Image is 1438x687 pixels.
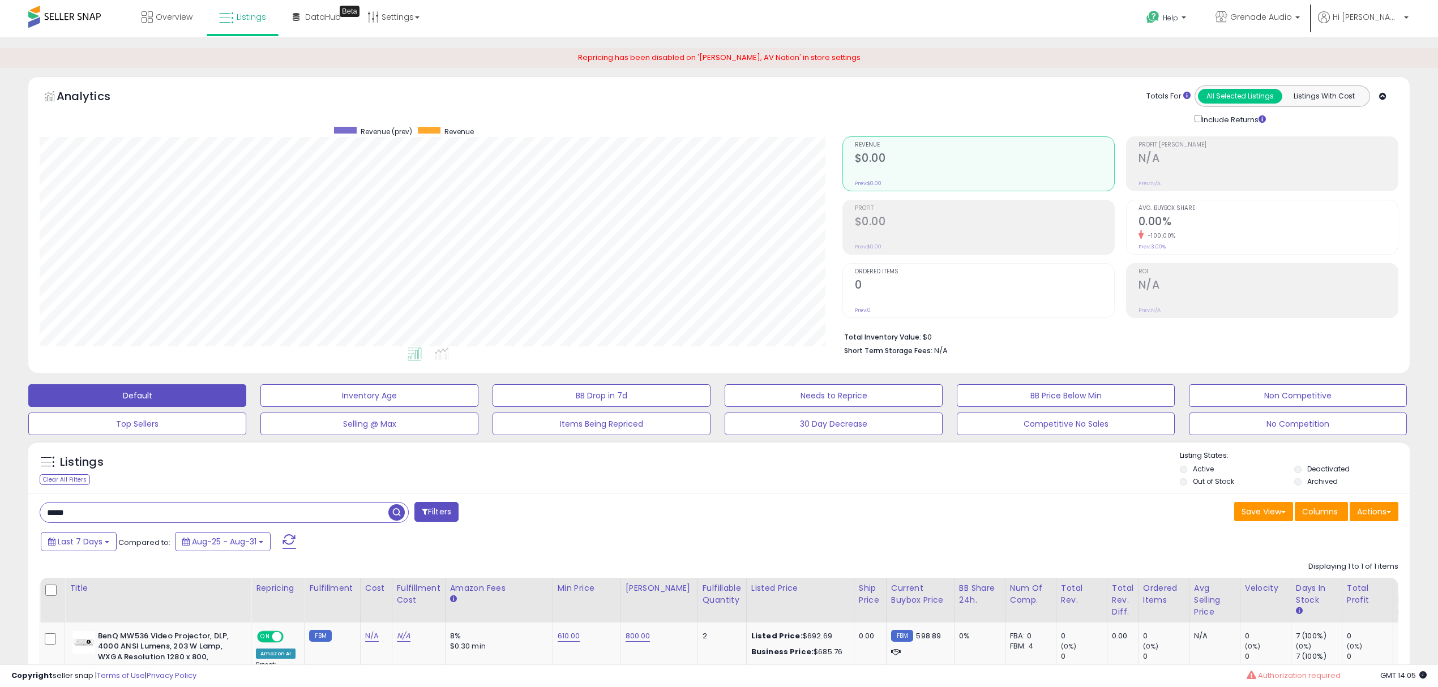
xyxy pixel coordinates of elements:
div: Min Price [558,582,616,594]
span: Columns [1302,506,1338,517]
button: Selling @ Max [260,413,478,435]
span: ON [258,632,272,641]
div: 8% [450,631,544,641]
h5: Listings [60,454,104,470]
strong: Copyright [11,670,53,681]
div: Preset: [256,661,296,686]
h2: N/A [1139,152,1398,167]
div: Ship Price [859,582,881,606]
button: Save View [1234,502,1293,521]
span: 2025-09-8 14:05 GMT [1380,670,1427,681]
span: Authorization required [1258,670,1341,681]
span: Avg. Buybox Share [1139,205,1398,212]
span: Revenue (prev) [361,127,412,136]
div: $685.76 [751,647,845,657]
div: Current Buybox Price [891,582,949,606]
div: Amazon Fees [450,582,548,594]
div: FBA: 0 [1010,631,1047,641]
a: N/A [365,630,379,642]
div: Total Rev. [1061,582,1102,606]
span: Revenue [444,127,474,136]
span: ROI [1139,269,1398,275]
a: Hi [PERSON_NAME] [1318,11,1409,37]
div: Fulfillment Cost [397,582,440,606]
small: Prev: N/A [1139,180,1161,187]
button: Columns [1295,502,1348,521]
div: seller snap | | [11,671,196,681]
b: Business Price: [751,646,814,657]
h2: $0.00 [855,152,1114,167]
h2: 0 [855,278,1114,294]
small: Prev: $0.00 [855,180,881,187]
span: Profit [PERSON_NAME] [1139,142,1398,148]
div: 0 [1061,631,1107,641]
div: [PERSON_NAME] [626,582,693,594]
div: 0 [1143,631,1189,641]
a: 610.00 [558,630,580,642]
button: Items Being Repriced [493,413,711,435]
div: 0 [1347,651,1393,662]
div: N/A [1194,631,1231,641]
span: Repricing has been disabled on '[PERSON_NAME], AV Nation' in store settings [578,52,861,63]
div: 2 [703,631,738,641]
a: N/A [397,630,410,642]
span: N/A [934,345,948,356]
div: $0.30 min [450,641,544,651]
h2: N/A [1139,278,1398,294]
span: Aug-25 - Aug-31 [192,536,256,547]
button: Actions [1350,502,1398,521]
button: All Selected Listings [1198,89,1282,104]
h2: 0.00% [1139,215,1398,230]
small: -100.00% [1144,231,1176,240]
small: (0%) [1347,642,1363,651]
span: DataHub [305,11,341,23]
div: Tooltip anchor [340,6,359,17]
div: Displaying 1 to 1 of 1 items [1308,561,1398,572]
button: Listings With Cost [1282,89,1366,104]
div: 0 [1061,651,1107,662]
li: $0 [844,329,1390,343]
button: Last 7 Days [41,532,117,551]
span: Ordered Items [855,269,1114,275]
div: 0 [1347,631,1393,641]
div: Include Returns [1186,113,1279,126]
button: No Competition [1189,413,1407,435]
span: Last 7 Days [58,536,102,547]
span: Profit [855,205,1114,212]
small: Days In Stock. [1296,606,1303,616]
div: Days In Stock [1296,582,1337,606]
b: Short Term Storage Fees: [844,346,932,355]
span: Hi [PERSON_NAME] [1333,11,1401,23]
small: Prev: N/A [1139,307,1161,314]
a: Help [1137,2,1197,37]
button: Filters [414,502,459,522]
a: 800.00 [626,630,650,642]
small: (0%) [1061,642,1077,651]
a: Privacy Policy [147,670,196,681]
small: Prev: 3.00% [1139,243,1166,250]
button: Needs to Reprice [725,384,943,407]
label: Active [1193,464,1214,474]
div: 0 [1245,651,1291,662]
small: Amazon Fees. [450,594,457,604]
div: 0 [1245,631,1291,641]
div: Avg Selling Price [1194,582,1235,618]
button: Top Sellers [28,413,246,435]
span: Listings [237,11,266,23]
div: Fulfillment [309,582,355,594]
div: Totals For [1146,91,1191,102]
div: Cost [365,582,387,594]
span: 598.89 [916,630,941,641]
div: Amazon AI [256,649,296,659]
b: Listed Price: [751,630,803,641]
span: OFF [282,632,300,641]
div: 7 (100%) [1296,651,1342,662]
div: 0.00 [1398,631,1416,641]
small: Prev: 0 [855,307,871,314]
div: 0.00 [859,631,878,641]
small: FBM [309,630,331,642]
div: 0.00 [1112,631,1129,641]
div: Fulfillable Quantity [703,582,742,606]
label: Out of Stock [1193,476,1234,486]
label: Archived [1307,476,1338,486]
